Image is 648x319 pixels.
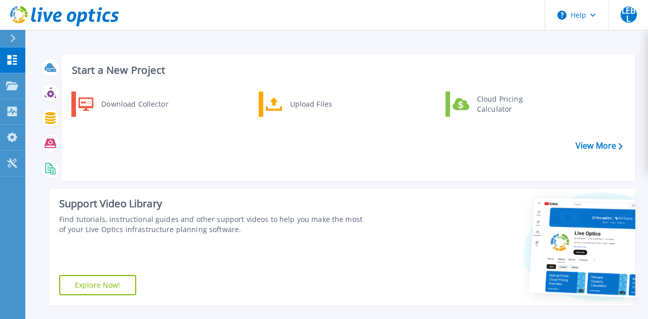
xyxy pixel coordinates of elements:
[259,92,362,117] a: Upload Files
[576,141,623,151] a: View More
[59,197,364,210] div: Support Video Library
[621,7,637,23] span: LEBL
[59,275,136,295] a: Explore Now!
[72,65,622,76] h3: Start a New Project
[472,94,547,114] div: Cloud Pricing Calculator
[59,214,364,235] div: Find tutorials, instructional guides and other support videos to help you make the most of your L...
[445,92,549,117] a: Cloud Pricing Calculator
[71,92,175,117] a: Download Collector
[96,94,173,114] div: Download Collector
[285,94,360,114] div: Upload Files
